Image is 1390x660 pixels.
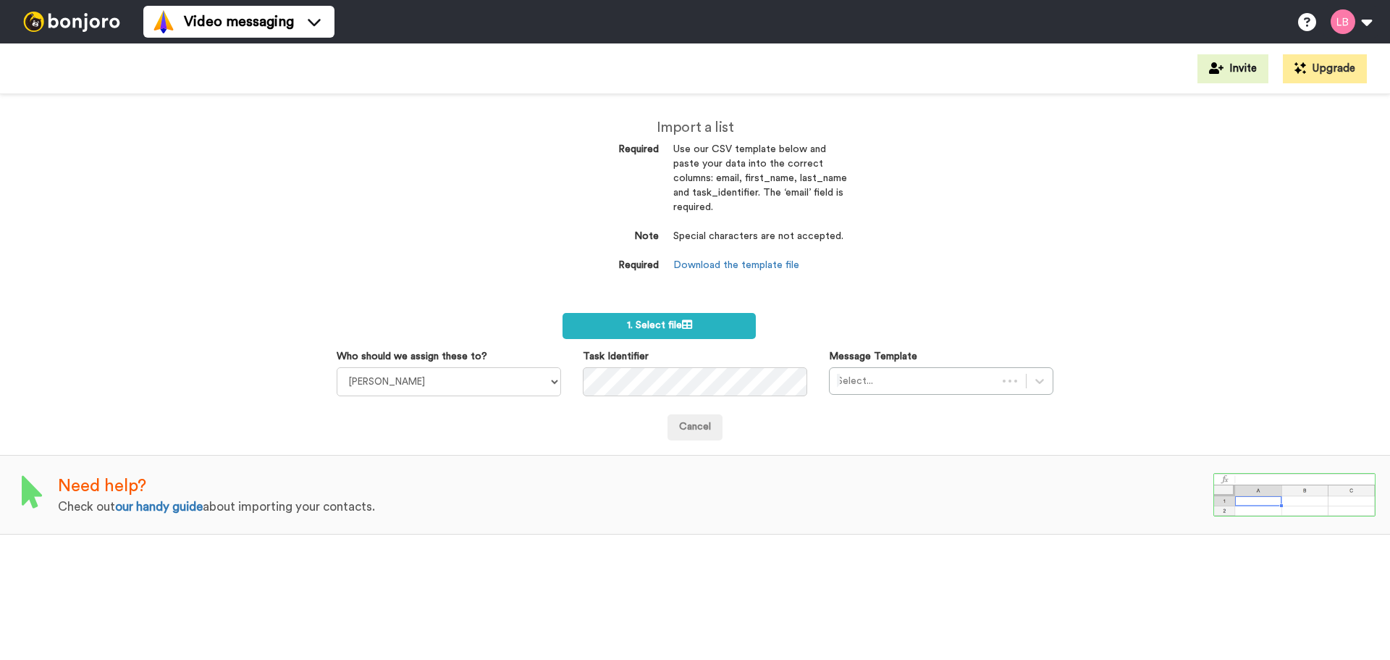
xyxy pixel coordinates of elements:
[583,349,649,364] label: Task Identifier
[58,498,1213,516] div: Check out about importing your contacts.
[543,120,847,135] h2: Import a list
[673,230,847,259] dd: Special characters are not accepted.
[667,414,723,440] a: Cancel
[543,259,659,273] dt: Required
[184,12,294,32] span: Video messaging
[829,349,917,364] label: Message Template
[17,12,126,32] img: bj-logo-header-white.svg
[1197,54,1268,83] button: Invite
[673,143,847,230] dd: Use our CSV template below and paste your data into the correct columns: email, first_name, last_...
[1283,54,1367,83] button: Upgrade
[543,143,659,157] dt: Required
[115,501,203,513] a: our handy guide
[58,474,1213,498] div: Need help?
[627,320,692,330] span: 1. Select file
[152,10,175,33] img: vm-color.svg
[543,230,659,244] dt: Note
[673,260,799,270] a: Download the template file
[337,349,487,364] label: Who should we assign these to?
